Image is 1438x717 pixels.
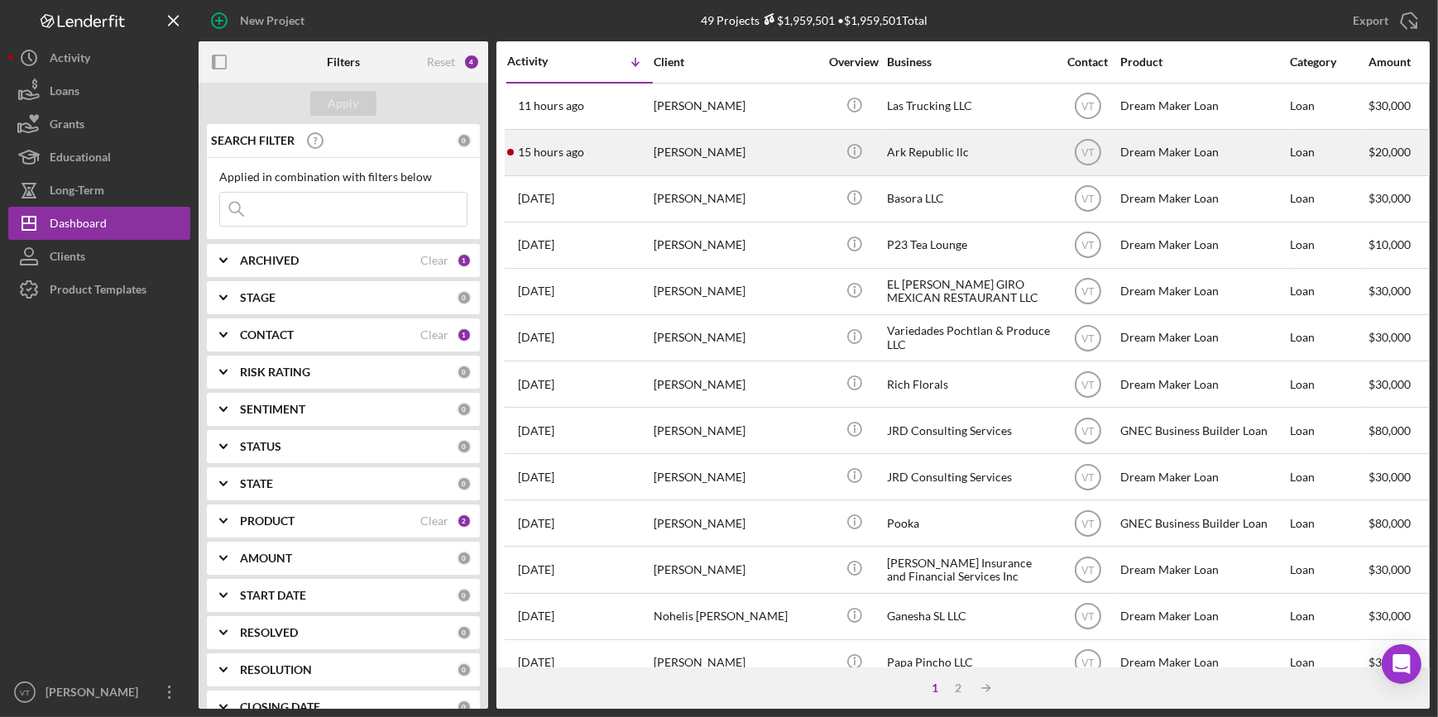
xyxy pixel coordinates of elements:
div: Product [1120,55,1286,69]
div: Clear [420,254,448,267]
div: Activity [50,41,90,79]
div: 0 [457,290,472,305]
span: $30,000 [1368,191,1411,205]
div: Dream Maker Loan [1120,455,1286,499]
a: Dashboard [8,207,190,240]
span: $30,000 [1368,470,1411,484]
div: 0 [457,476,472,491]
div: Overview [823,55,885,69]
text: VT [20,688,30,697]
time: 2025-09-07 00:23 [518,146,584,159]
div: 1 [923,681,947,695]
div: [PERSON_NAME] [654,223,819,267]
text: VT [1081,379,1095,390]
time: 2025-09-04 21:27 [518,424,554,437]
div: 2 [947,681,970,695]
div: Open Intercom Messenger [1382,644,1421,684]
button: Grants [8,108,190,141]
b: CLOSING DATE [240,700,320,714]
div: 0 [457,662,472,677]
div: Apply [328,91,359,116]
div: Export [1353,4,1388,37]
div: P23 Tea Lounge [887,223,1052,267]
div: Educational [50,141,111,178]
div: JRD Consulting Services [887,409,1052,452]
div: [PERSON_NAME] [654,547,819,591]
div: Amount [1368,55,1431,69]
b: STATUS [240,440,281,453]
time: 2025-09-05 14:14 [518,378,554,391]
button: Product Templates [8,273,190,306]
div: Dream Maker Loan [1120,595,1286,638]
time: 2025-09-05 15:44 [518,331,554,344]
b: RESOLVED [240,626,298,639]
div: Category [1290,55,1367,69]
text: VT [1081,240,1095,251]
text: VT [1081,518,1095,529]
div: Loan [1290,223,1367,267]
div: 0 [457,365,472,380]
div: Business [887,55,1052,69]
div: Loan [1290,409,1367,452]
div: [PERSON_NAME] [654,270,819,313]
div: 0 [457,133,472,148]
time: 2025-09-03 13:33 [518,609,554,623]
div: Grants [50,108,84,145]
div: 0 [457,700,472,715]
b: RESOLUTION [240,663,312,676]
div: Reset [427,55,455,69]
b: AMOUNT [240,552,292,565]
div: JRD Consulting Services [887,455,1052,499]
div: Dream Maker Loan [1120,316,1286,360]
div: 2 [457,514,472,528]
button: Loans [8,74,190,108]
div: Dream Maker Loan [1120,641,1286,685]
div: [PERSON_NAME] [654,501,819,545]
div: Variedades Pochtlan & Produce LLC [887,316,1052,360]
span: $10,000 [1368,237,1411,251]
b: ARCHIVED [240,254,299,267]
button: Export [1336,4,1430,37]
div: Client [654,55,819,69]
div: Ark Republic llc [887,131,1052,174]
div: Las Trucking LLC [887,84,1052,128]
text: VT [1081,286,1095,298]
div: 0 [457,588,472,603]
time: 2025-09-06 14:28 [518,192,554,205]
div: 0 [457,439,472,454]
button: Activity [8,41,190,74]
span: $30,000 [1368,655,1411,669]
div: 0 [457,551,472,566]
div: Loan [1290,362,1367,406]
div: [PERSON_NAME] [654,362,819,406]
text: VT [1081,657,1095,669]
span: $80,000 [1368,423,1411,437]
div: Dream Maker Loan [1120,362,1286,406]
b: SENTIMENT [240,403,305,416]
div: Dream Maker Loan [1120,84,1286,128]
time: 2025-09-06 13:20 [518,238,554,251]
div: Dashboard [50,207,107,244]
text: VT [1081,425,1095,437]
text: VT [1081,611,1095,623]
time: 2025-09-04 19:21 [518,471,554,484]
time: 2025-09-03 16:26 [518,563,554,576]
b: CONTACT [240,328,294,342]
div: Basora LLC [887,177,1052,221]
span: $30,000 [1368,98,1411,112]
div: Loan [1290,455,1367,499]
div: [PERSON_NAME] [654,131,819,174]
div: $1,959,501 [760,13,835,27]
div: Clear [420,514,448,528]
time: 2025-09-05 21:50 [518,284,554,298]
time: 2025-09-04 14:46 [518,517,554,530]
div: Clear [420,328,448,342]
span: $20,000 [1368,145,1411,159]
a: Educational [8,141,190,174]
div: Loan [1290,595,1367,638]
div: Contact [1057,55,1119,69]
button: New Project [199,4,321,37]
span: $30,000 [1368,562,1411,576]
